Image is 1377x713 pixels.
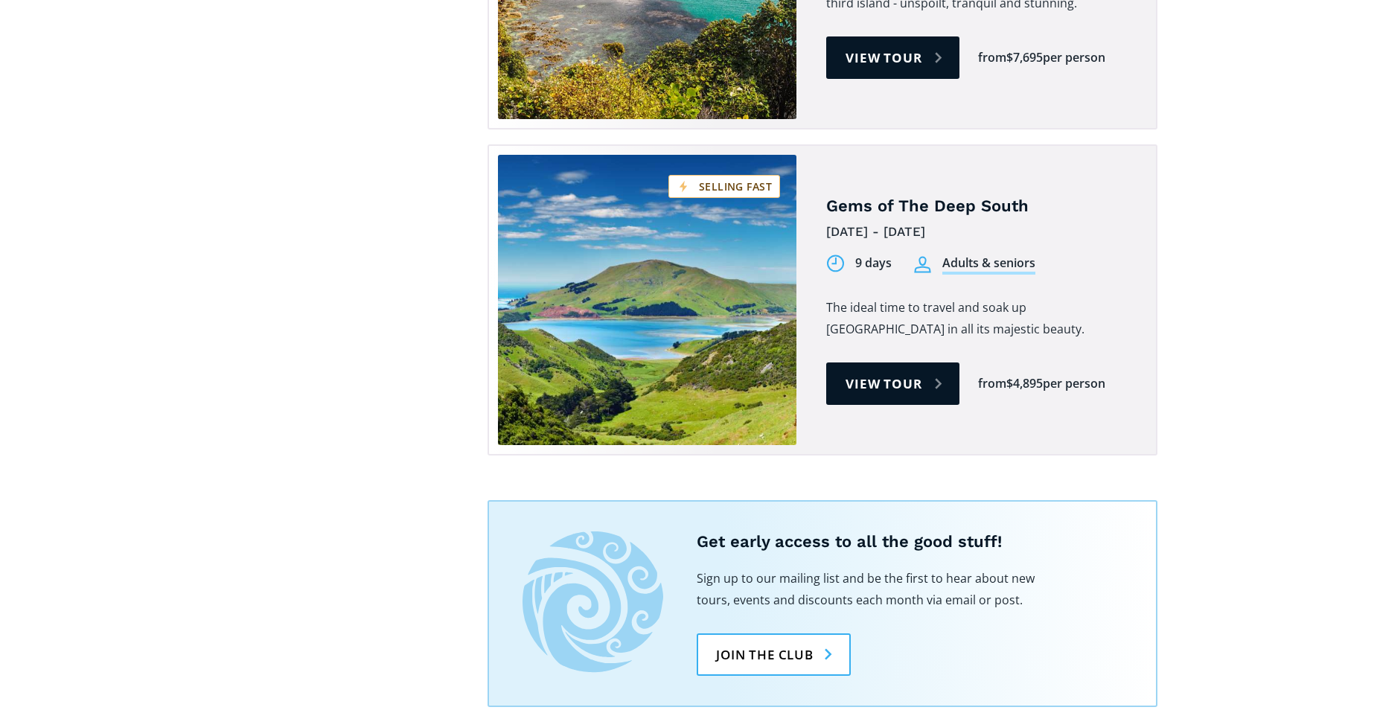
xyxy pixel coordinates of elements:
p: Sign up to our mailing list and be the first to hear about new tours, events and discounts each m... [697,568,1039,611]
div: days [865,255,892,272]
a: View tour [826,36,959,79]
div: per person [1043,49,1105,66]
h4: Gems of The Deep South [826,196,1134,217]
div: $4,895 [1006,375,1043,392]
div: from [978,49,1006,66]
a: View tour [826,362,959,405]
div: from [978,375,1006,392]
div: [DATE] - [DATE] [826,220,1134,243]
a: Join the club [697,633,851,676]
div: $7,695 [1006,49,1043,66]
h5: Get early access to all the good stuff! [697,531,1122,553]
div: per person [1043,375,1105,392]
p: The ideal time to travel and soak up [GEOGRAPHIC_DATA] in all its majestic beauty. [826,297,1134,340]
div: 9 [855,255,862,272]
div: Adults & seniors [942,255,1035,275]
